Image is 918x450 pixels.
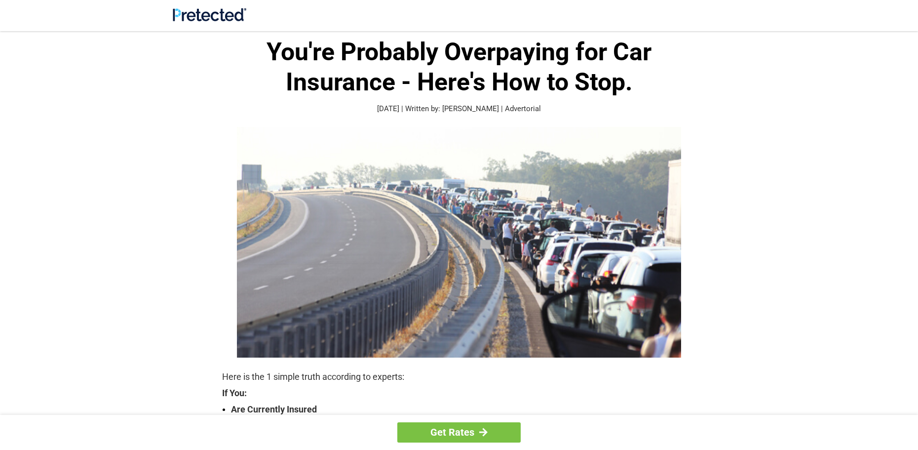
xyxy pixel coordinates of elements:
h1: You're Probably Overpaying for Car Insurance - Here's How to Stop. [222,37,696,97]
a: Get Rates [397,422,521,443]
a: Site Logo [173,14,246,23]
img: Site Logo [173,8,246,21]
p: Here is the 1 simple truth according to experts: [222,370,696,384]
p: [DATE] | Written by: [PERSON_NAME] | Advertorial [222,103,696,115]
strong: Are Currently Insured [231,403,696,416]
strong: If You: [222,389,696,398]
